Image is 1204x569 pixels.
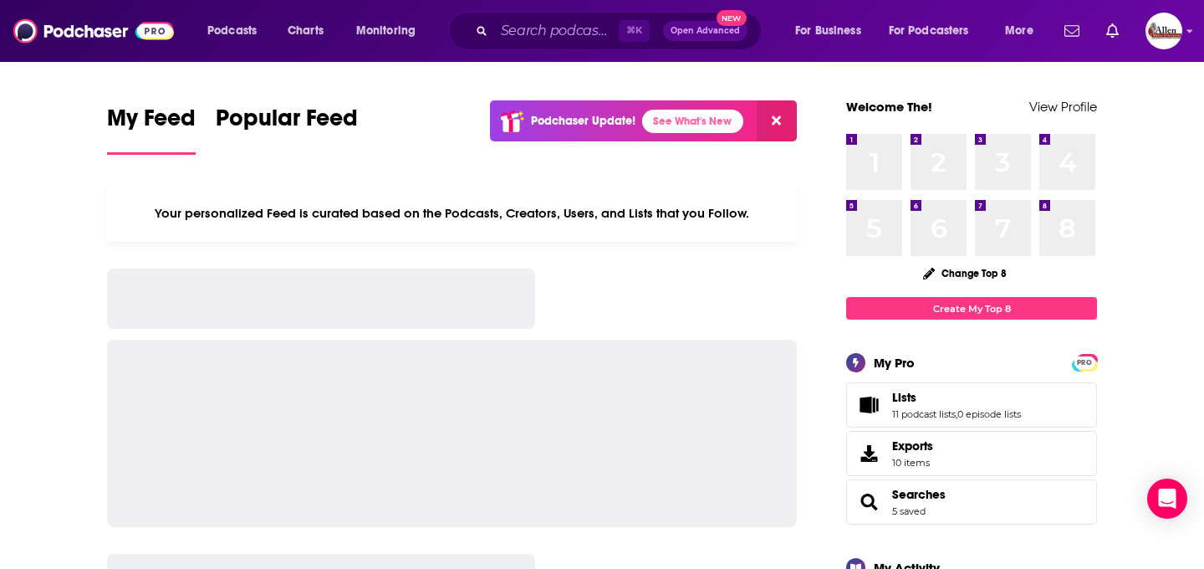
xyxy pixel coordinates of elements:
[892,505,926,517] a: 5 saved
[107,104,196,142] span: My Feed
[1145,13,1182,49] span: Logged in as AllenMedia
[1074,356,1094,368] a: PRO
[846,382,1097,428] span: Lists
[531,114,635,128] p: Podchaser Update!
[288,19,324,43] span: Charts
[795,19,861,43] span: For Business
[663,21,747,41] button: Open AdvancedNew
[1005,19,1033,43] span: More
[957,408,1021,420] a: 0 episode lists
[344,18,437,44] button: open menu
[1074,356,1094,369] span: PRO
[874,355,915,371] div: My Pro
[671,27,740,35] span: Open Advanced
[1058,17,1086,45] a: Show notifications dropdown
[196,18,278,44] button: open menu
[892,438,933,454] span: Exports
[494,18,619,44] input: Search podcasts, credits, & more...
[846,99,932,115] a: Welcome The!
[642,110,743,133] a: See What's New
[1099,17,1125,45] a: Show notifications dropdown
[889,19,969,43] span: For Podcasters
[277,18,334,44] a: Charts
[913,263,1017,284] button: Change Top 8
[216,104,358,155] a: Popular Feed
[207,19,257,43] span: Podcasts
[783,18,882,44] button: open menu
[216,104,358,142] span: Popular Feed
[892,408,956,420] a: 11 podcast lists
[846,431,1097,476] a: Exports
[13,15,174,47] img: Podchaser - Follow, Share and Rate Podcasts
[852,442,885,465] span: Exports
[846,479,1097,525] span: Searches
[852,490,885,514] a: Searches
[1145,13,1182,49] button: Show profile menu
[1145,13,1182,49] img: User Profile
[464,12,778,50] div: Search podcasts, credits, & more...
[892,390,1021,405] a: Lists
[956,408,957,420] span: ,
[846,297,1097,320] a: Create My Top 8
[356,19,416,43] span: Monitoring
[852,393,885,417] a: Lists
[1147,479,1187,519] div: Open Intercom Messenger
[717,10,747,26] span: New
[619,20,650,42] span: ⌘ K
[878,18,993,44] button: open menu
[892,487,946,502] a: Searches
[1029,99,1097,115] a: View Profile
[993,18,1054,44] button: open menu
[892,390,916,405] span: Lists
[892,457,933,469] span: 10 items
[107,104,196,155] a: My Feed
[107,185,797,242] div: Your personalized Feed is curated based on the Podcasts, Creators, Users, and Lists that you Follow.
